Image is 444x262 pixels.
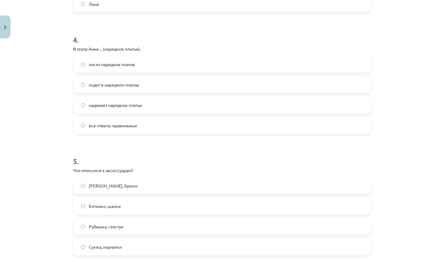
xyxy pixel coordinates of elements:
h1: 4 . [73,25,371,44]
span: Льна [89,1,99,7]
h1: 5 . [73,146,371,165]
input: надевает нарядное платье [81,103,85,107]
span: носит нарядное платье [89,61,135,68]
input: все ответы правильные [81,124,85,128]
p: Что относится к аксессуарам? [73,167,371,174]
input: Сумка, перчатки [81,245,85,249]
input: Рубашка, галстук [81,225,85,229]
span: все ответы правильные [89,122,137,129]
span: [PERSON_NAME], брюки [89,183,138,189]
span: надевает нарядное платье [89,102,142,108]
input: носит нарядное платье [81,62,85,66]
input: Льна [81,2,85,6]
p: В театр Анна ... (нарядное платье). [73,46,371,52]
span: Ботинки, шапка [89,203,121,209]
span: ходит в нарядном платье [89,82,139,88]
input: [PERSON_NAME], брюки [81,184,85,188]
span: Сумка, перчатки [89,244,122,250]
input: ходит в нарядном платье [81,83,85,87]
img: icon-close-lesson-0947bae3869378f0d4975bcd49f059093ad1ed9edebbc8119c70593378902aed.svg [4,25,6,29]
span: Рубашка, галстук [89,223,124,230]
input: Ботинки, шапка [81,204,85,208]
